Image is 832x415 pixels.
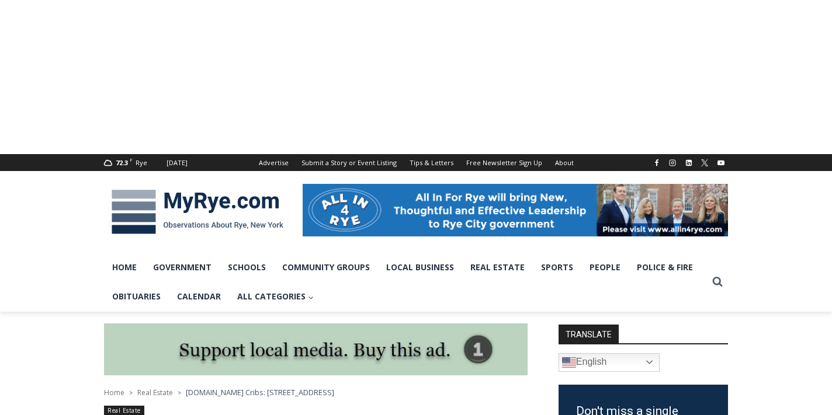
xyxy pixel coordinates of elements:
a: Linkedin [682,156,696,170]
a: All Categories [229,282,322,311]
span: > [178,389,181,397]
a: English [559,353,660,372]
span: F [130,156,133,163]
span: All Categories [237,290,314,303]
img: All in for Rye [303,184,728,236]
img: MyRye.com [104,182,291,242]
img: en [562,355,576,369]
a: Free Newsletter Sign Up [460,154,549,171]
nav: Breadcrumbs [104,386,528,398]
span: 72.3 [116,158,128,167]
span: > [129,389,133,397]
a: Local Business [378,253,462,282]
a: Submit a Story or Event Listing [295,154,403,171]
a: Facebook [650,156,664,170]
a: Sports [533,253,581,282]
button: View Search Form [707,271,728,292]
a: Tips & Letters [403,154,460,171]
a: About [549,154,580,171]
span: [DOMAIN_NAME] Cribs: [STREET_ADDRESS] [186,387,334,397]
a: People [581,253,629,282]
a: Obituaries [104,282,169,311]
div: Rye [136,158,147,168]
a: Schools [220,253,274,282]
nav: Primary Navigation [104,253,707,312]
a: Home [104,253,145,282]
div: [DATE] [167,158,188,168]
a: Instagram [665,156,680,170]
a: Calendar [169,282,229,311]
a: Real Estate [462,253,533,282]
a: Police & Fire [629,253,701,282]
nav: Secondary Navigation [252,154,580,171]
a: Real Estate [137,388,173,397]
a: YouTube [714,156,728,170]
a: X [698,156,712,170]
a: Government [145,253,220,282]
a: Advertise [252,154,295,171]
a: Community Groups [274,253,378,282]
a: Home [104,388,124,397]
strong: TRANSLATE [559,325,619,343]
img: support local media, buy this ad [104,323,528,376]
